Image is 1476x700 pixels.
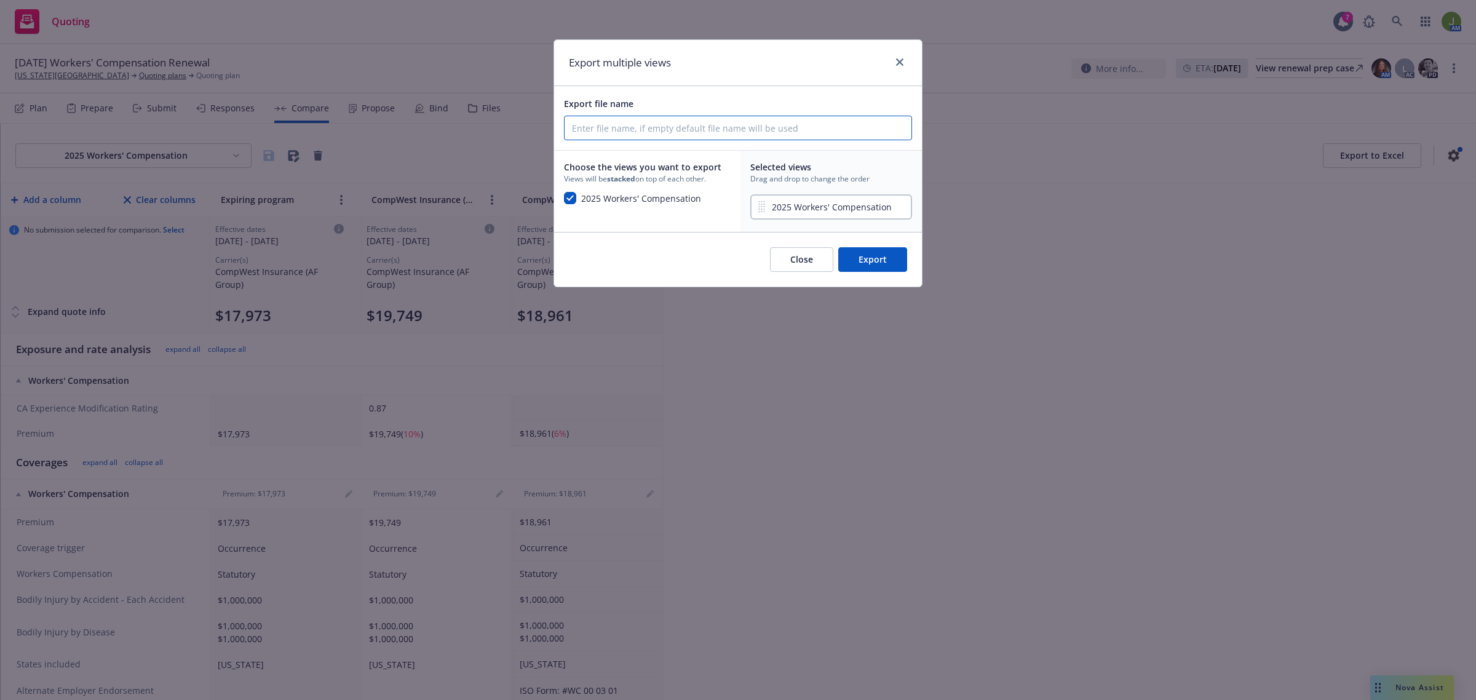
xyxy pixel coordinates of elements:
button: Close [770,247,833,272]
strong: stacked [607,173,635,184]
span: Choose the views you want to export [564,161,726,173]
div: 2025 Workers' Compensation [750,192,912,222]
a: close [892,55,907,70]
button: Export [838,247,907,272]
span: 2025 Workers' Compensation [581,192,701,207]
span: Selected views [750,161,912,173]
span: Views will be on top of each other. [564,173,726,184]
span: Export file name [564,98,633,109]
input: Enter file name, if empty default file name will be used [565,116,911,140]
h1: Export multiple views [569,55,671,71]
button: 2025 Workers' Compensation [564,192,701,207]
span: 2025 Workers' Compensation [772,201,892,213]
span: Drag and drop to change the order [750,173,912,184]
